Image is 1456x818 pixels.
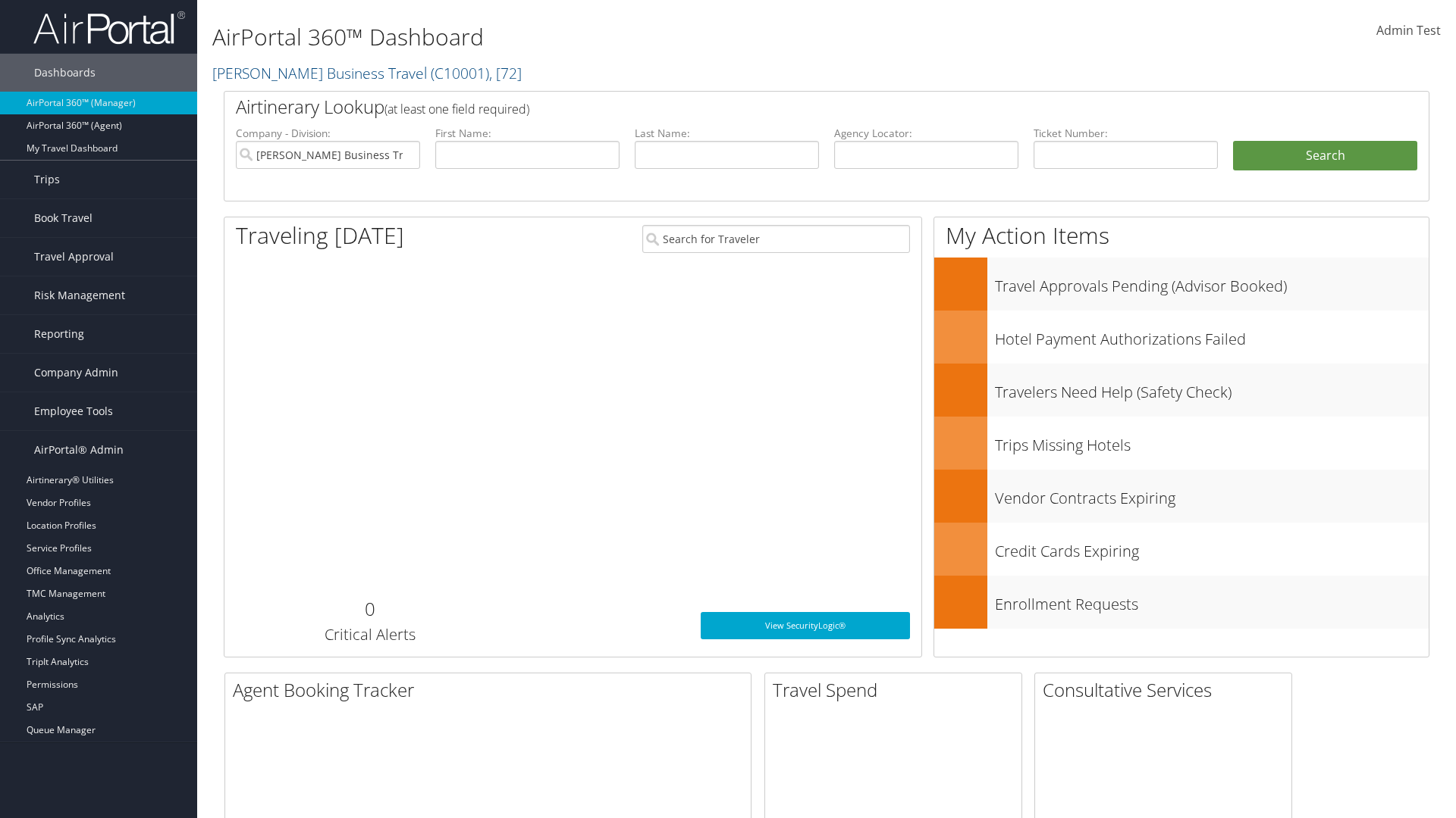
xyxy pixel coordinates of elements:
[995,374,1429,403] h3: Travelers Need Help (Safety Check)
[934,576,1429,629] a: Enrollment Requests
[34,54,96,92] span: Dashboards
[236,94,1317,120] h2: Airtinerary Lookup
[995,586,1429,615] h3: Enrollment Requests
[233,677,751,703] h2: Agent Booking Tracker
[431,63,489,83] span: ( C10001 )
[435,126,620,141] label: First Name:
[34,315,84,353] span: Reporting
[701,612,910,639] a: View SecurityLogic®
[34,354,118,392] span: Company Admin
[34,199,93,237] span: Book Travel
[934,364,1429,417] a: Travelers Need Help (Safety Check)
[995,321,1429,350] h3: Hotel Payment Authorizations Failed
[934,311,1429,364] a: Hotel Payment Authorizations Failed
[236,220,404,251] h1: Traveling [DATE]
[236,126,420,141] label: Company - Division:
[635,126,819,141] label: Last Name:
[34,392,113,430] span: Employee Tools
[934,220,1429,251] h1: My Action Items
[934,258,1429,311] a: Travel Approvals Pending (Advisor Booked)
[1034,126,1218,141] label: Ticket Number:
[236,596,504,622] h2: 0
[934,470,1429,523] a: Vendor Contracts Expiring
[995,268,1429,297] h3: Travel Approvals Pending (Advisor Booked)
[1043,677,1291,703] h2: Consultative Services
[934,523,1429,576] a: Credit Cards Expiring
[212,21,1031,53] h1: AirPortal 360™ Dashboard
[995,480,1429,509] h3: Vendor Contracts Expiring
[995,533,1429,562] h3: Credit Cards Expiring
[212,63,522,83] a: [PERSON_NAME] Business Travel
[934,417,1429,470] a: Trips Missing Hotels
[834,126,1018,141] label: Agency Locator:
[236,624,504,645] h3: Critical Alerts
[34,276,125,314] span: Risk Management
[642,225,910,253] input: Search for Traveler
[489,63,522,83] span: , [ 72 ]
[34,161,60,198] span: Trips
[34,238,114,276] span: Travel Approval
[995,427,1429,456] h3: Trips Missing Hotels
[34,431,124,469] span: AirPortal® Admin
[1233,141,1417,171] button: Search
[33,10,185,45] img: airportal-logo.png
[1376,8,1441,55] a: Admin Test
[1376,22,1441,39] span: Admin Test
[384,101,529,117] span: (at least one field required)
[773,677,1021,703] h2: Travel Spend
